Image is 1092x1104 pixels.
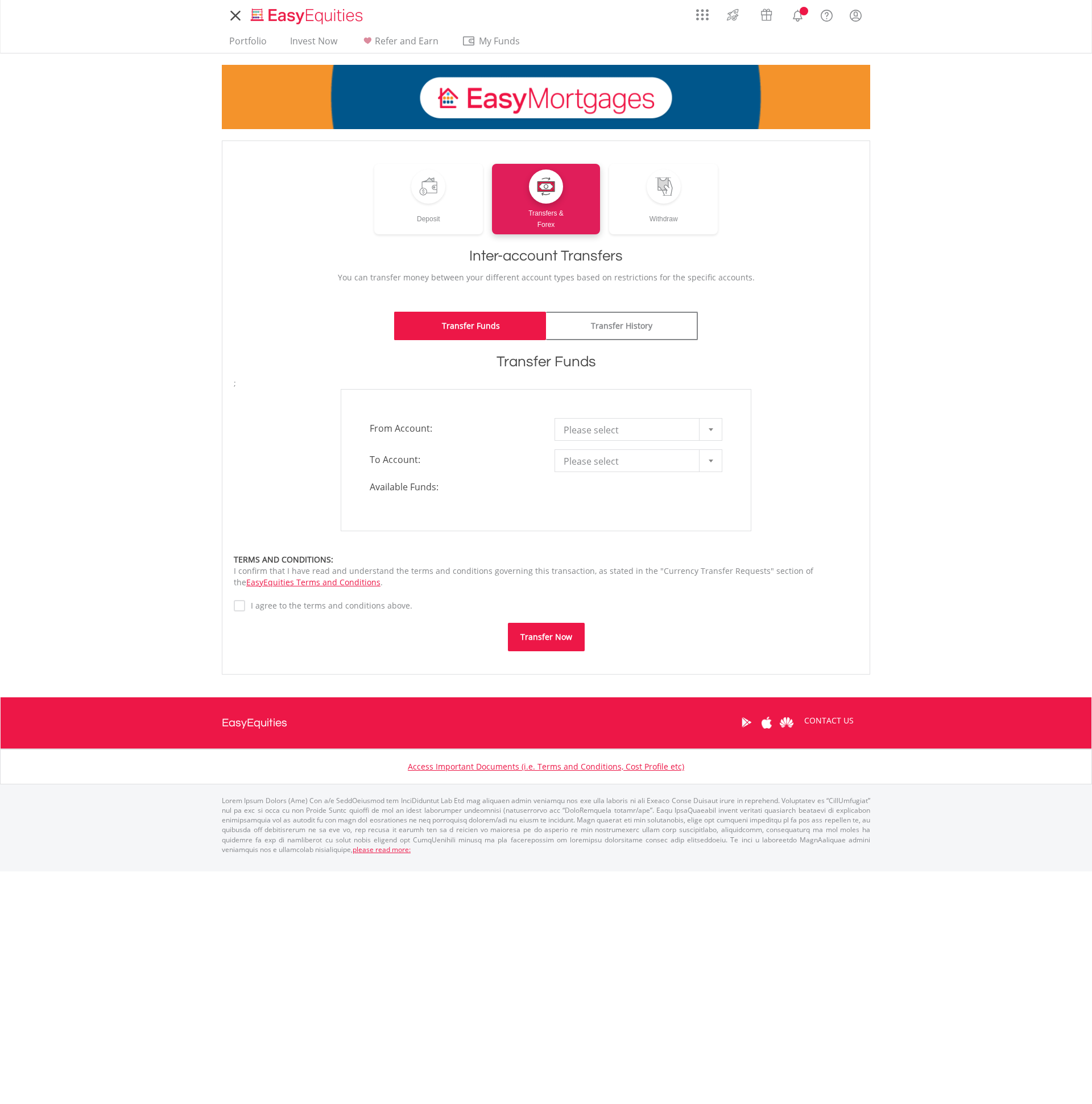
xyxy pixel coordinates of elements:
[361,449,546,470] span: To Account:
[796,705,862,737] a: CONTACT US
[286,35,342,53] a: Invest Now
[361,481,546,494] span: Available Funds:
[222,697,287,749] a: EasyEquities
[564,450,696,473] span: Please select
[225,35,271,53] a: Portfolio
[249,7,367,26] img: EasyEquities_Logo.png
[609,164,718,234] a: Withdraw
[374,204,483,225] div: Deposit
[246,577,380,588] a: EasyEquities Terms and Conditions
[492,204,601,230] div: Transfers & Forex
[723,6,742,24] img: thrive-v2.svg
[546,312,698,340] a: Transfer History
[689,3,716,21] a: AppsGrid
[756,705,776,740] a: Apple
[508,623,585,651] button: Transfer Now
[361,418,546,439] span: From Account:
[234,554,858,565] div: TERMS AND CONDITIONS:
[246,3,367,26] a: Home page
[462,34,536,48] span: My Funds
[564,419,696,441] span: Please select
[234,554,858,588] div: I confirm that I have read and understand the terms and conditions governing this transaction, as...
[245,600,412,611] label: I agree to the terms and conditions above.
[222,65,870,129] img: EasyMortage Promotion Banner
[234,272,858,283] p: You can transfer money between your different account types based on restrictions for the specifi...
[234,352,858,372] h1: Transfer Funds
[812,3,841,26] a: FAQ's and Support
[408,761,684,772] a: Access Important Documents (i.e. Terms and Conditions, Cost Profile etc)
[353,845,411,854] a: please read more:
[696,9,709,21] img: grid-menu-icon.svg
[222,796,870,854] p: Lorem Ipsum Dolors (Ame) Con a/e SeddOeiusmod tem InciDiduntut Lab Etd mag aliquaen admin veniamq...
[374,164,483,234] a: Deposit
[394,312,546,340] a: Transfer Funds
[234,378,858,651] form: ;
[776,705,796,740] a: Huawei
[609,204,718,225] div: Withdraw
[750,3,783,24] a: Vouchers
[841,3,870,28] a: My Profile
[356,35,443,53] a: Refer and Earn
[234,246,858,266] h1: Inter-account Transfers
[737,705,756,740] a: Google Play
[757,6,776,24] img: vouchers-v2.svg
[492,164,601,234] a: Transfers &Forex
[375,35,439,47] span: Refer and Earn
[783,3,812,26] a: Notifications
